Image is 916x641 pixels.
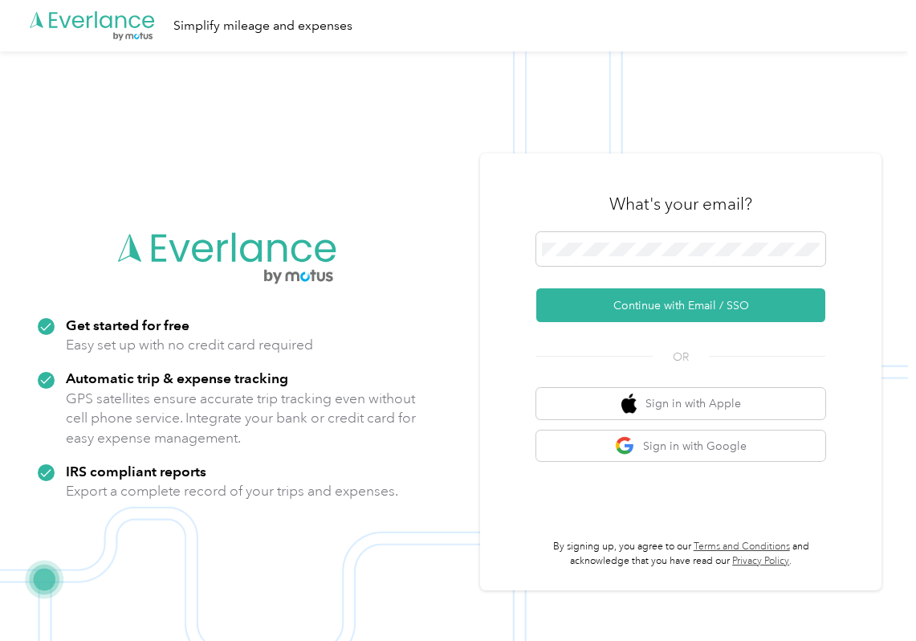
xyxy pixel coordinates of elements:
iframe: Everlance-gr Chat Button Frame [826,551,916,641]
img: apple logo [621,394,637,414]
strong: Automatic trip & expense tracking [66,369,288,386]
p: Export a complete record of your trips and expenses. [66,481,398,501]
strong: Get started for free [66,316,189,333]
button: google logoSign in with Google [536,431,825,462]
div: Simplify mileage and expenses [173,16,352,36]
p: Easy set up with no credit card required [66,335,313,355]
p: By signing up, you agree to our and acknowledge that you have read our . [536,540,825,568]
strong: IRS compliant reports [66,463,206,480]
a: Terms and Conditions [694,541,790,553]
h3: What's your email? [609,193,752,215]
a: Privacy Policy [732,555,789,567]
p: GPS satellites ensure accurate trip tracking even without cell phone service. Integrate your bank... [66,389,417,448]
button: apple logoSign in with Apple [536,388,825,419]
img: google logo [615,436,635,456]
button: Continue with Email / SSO [536,288,825,322]
span: OR [653,349,709,365]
